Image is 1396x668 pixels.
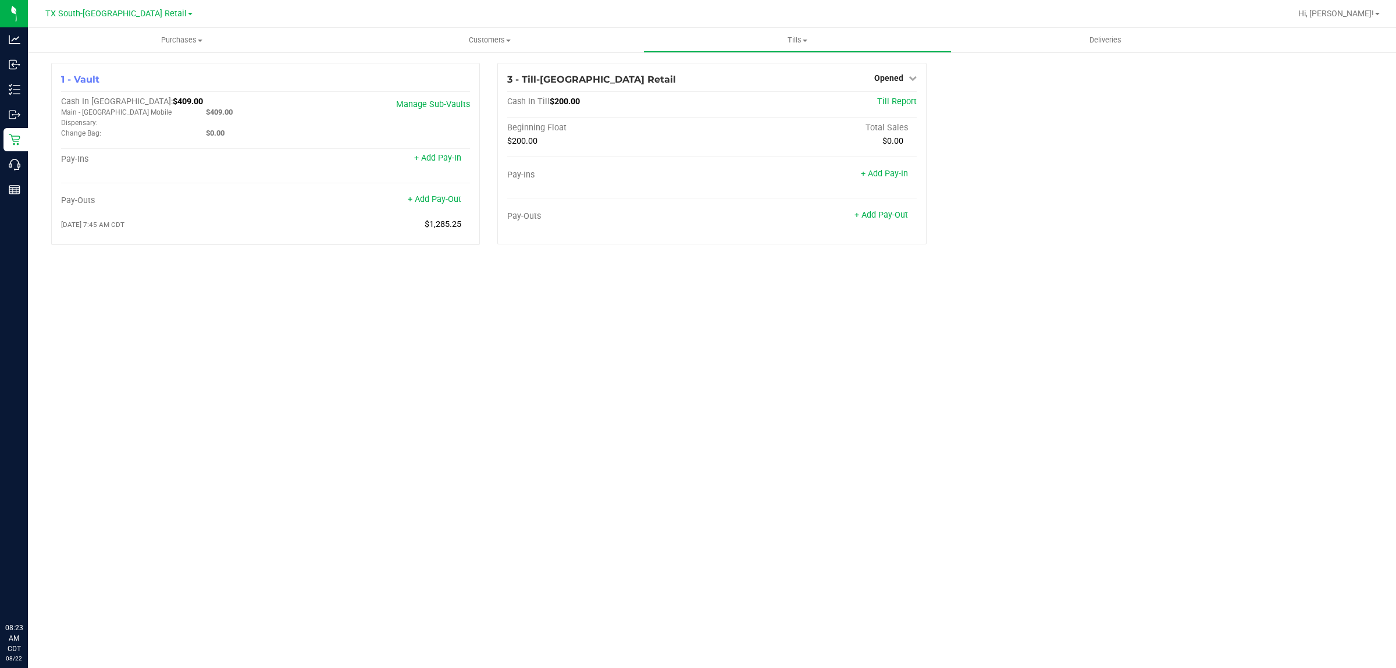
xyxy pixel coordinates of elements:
[9,59,20,70] inline-svg: Inbound
[61,154,266,165] div: Pay-Ins
[9,134,20,145] inline-svg: Retail
[28,35,336,45] span: Purchases
[9,184,20,196] inline-svg: Reports
[414,153,461,163] a: + Add Pay-In
[61,108,172,127] span: Main - [GEOGRAPHIC_DATA] Mobile Dispensary:
[507,123,712,133] div: Beginning Float
[1298,9,1374,18] span: Hi, [PERSON_NAME]!
[336,35,643,45] span: Customers
[507,74,676,85] span: 3 - Till-[GEOGRAPHIC_DATA] Retail
[882,136,903,146] span: $0.00
[644,35,950,45] span: Tills
[712,123,917,133] div: Total Sales
[336,28,643,52] a: Customers
[877,97,917,106] a: Till Report
[425,219,461,229] span: $1,285.25
[206,129,225,137] span: $0.00
[874,73,903,83] span: Opened
[45,9,187,19] span: TX South-[GEOGRAPHIC_DATA] Retail
[12,575,47,610] iframe: Resource center
[9,159,20,170] inline-svg: Call Center
[5,654,23,663] p: 08/22
[61,196,266,206] div: Pay-Outs
[28,28,336,52] a: Purchases
[507,97,550,106] span: Cash In Till
[61,221,124,229] span: [DATE] 7:45 AM CDT
[861,169,908,179] a: + Add Pay-In
[61,129,101,137] span: Change Bag:
[61,74,99,85] span: 1 - Vault
[952,28,1259,52] a: Deliveries
[206,108,233,116] span: $409.00
[507,170,712,180] div: Pay-Ins
[408,194,461,204] a: + Add Pay-Out
[61,97,173,106] span: Cash In [GEOGRAPHIC_DATA]:
[9,84,20,95] inline-svg: Inventory
[854,210,908,220] a: + Add Pay-Out
[550,97,580,106] span: $200.00
[396,100,470,109] a: Manage Sub-Vaults
[507,136,537,146] span: $200.00
[173,97,203,106] span: $409.00
[5,623,23,654] p: 08:23 AM CDT
[9,34,20,45] inline-svg: Analytics
[507,211,712,222] div: Pay-Outs
[1074,35,1137,45] span: Deliveries
[643,28,951,52] a: Tills
[9,109,20,120] inline-svg: Outbound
